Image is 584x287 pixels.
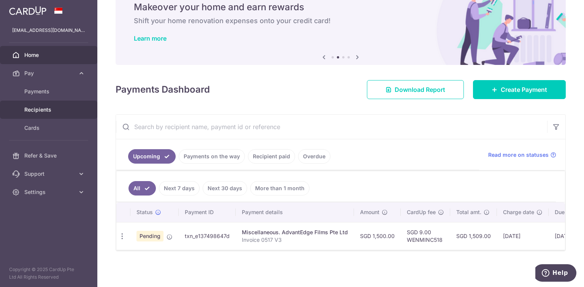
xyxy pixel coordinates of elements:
span: Read more on statuses [488,151,549,159]
td: SGD 1,509.00 [450,222,497,250]
h4: Payments Dashboard [116,83,210,96]
h5: Makeover your home and earn rewards [134,1,547,13]
span: Due date [555,208,578,216]
span: Settings [24,188,75,196]
div: Miscellaneous. AdvantEdge Films Pte Ltd [242,229,348,236]
a: Download Report [367,80,464,99]
p: [EMAIL_ADDRESS][DOMAIN_NAME] [12,27,85,34]
h6: Shift your home renovation expenses onto your credit card! [134,16,547,25]
span: Status [136,208,153,216]
a: Upcoming [128,149,176,164]
a: Recipient paid [248,149,295,164]
span: Pay [24,69,75,77]
span: Create Payment [501,85,547,94]
a: Create Payment [473,80,566,99]
td: SGD 1,500.00 [354,222,401,250]
span: Home [24,51,75,59]
td: txn_e137498647d [179,222,236,250]
span: Support [24,170,75,178]
a: Learn more [134,35,167,42]
a: More than 1 month [250,181,309,196]
td: SGD 9.00 WENMINC518 [401,222,450,250]
iframe: Opens a widget where you can find more information [535,264,576,283]
span: Recipients [24,106,75,114]
input: Search by recipient name, payment id or reference [116,115,547,139]
span: Pending [136,231,163,241]
a: All [129,181,156,196]
a: Read more on statuses [488,151,556,159]
a: Next 30 days [203,181,247,196]
span: Total amt. [456,208,481,216]
span: CardUp fee [407,208,436,216]
span: Download Report [395,85,445,94]
span: Amount [360,208,379,216]
th: Payment details [236,202,354,222]
a: Payments on the way [179,149,245,164]
span: Cards [24,124,75,132]
span: Refer & Save [24,152,75,159]
a: Next 7 days [159,181,200,196]
p: Invoice 0517 V3 [242,236,348,244]
span: Charge date [503,208,534,216]
span: Payments [24,88,75,95]
img: CardUp [9,6,46,15]
a: Overdue [298,149,330,164]
th: Payment ID [179,202,236,222]
td: [DATE] [497,222,549,250]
